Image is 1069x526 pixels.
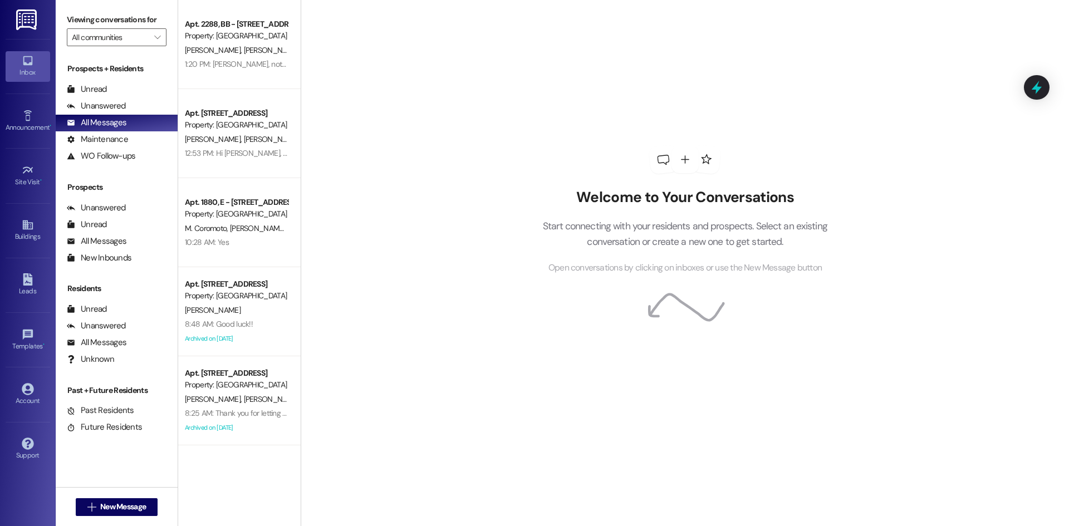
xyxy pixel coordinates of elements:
[185,290,288,302] div: Property: [GEOGRAPHIC_DATA]
[184,332,289,346] div: Archived on [DATE]
[230,223,343,233] span: [PERSON_NAME] [PERSON_NAME]
[67,337,126,348] div: All Messages
[185,45,244,55] span: [PERSON_NAME]
[185,379,288,391] div: Property: [GEOGRAPHIC_DATA]
[185,408,311,418] div: 8:25 AM: Thank you for letting us know!
[185,119,288,131] div: Property: [GEOGRAPHIC_DATA]
[67,405,134,416] div: Past Residents
[185,319,253,329] div: 8:48 AM: Good luck!!
[526,218,844,250] p: Start connecting with your residents and prospects. Select an existing conversation or create a n...
[67,320,126,332] div: Unanswered
[548,261,822,275] span: Open conversations by clicking on inboxes or use the New Message button
[67,202,126,214] div: Unanswered
[185,148,1019,158] div: 12:53 PM: Hi [PERSON_NAME], [PERSON_NAME] and [PERSON_NAME]! We're so glad you chose Hidden Hills...
[67,117,126,129] div: All Messages
[243,134,302,144] span: [PERSON_NAME]
[6,51,50,81] a: Inbox
[243,394,299,404] span: [PERSON_NAME]
[67,100,126,112] div: Unanswered
[43,341,45,348] span: •
[56,385,178,396] div: Past + Future Residents
[185,196,288,208] div: Apt. 1880, E - [STREET_ADDRESS]
[185,305,241,315] span: [PERSON_NAME]
[185,367,288,379] div: Apt. [STREET_ADDRESS]
[67,353,114,365] div: Unknown
[16,9,39,30] img: ResiDesk Logo
[184,421,289,435] div: Archived on [DATE]
[6,215,50,245] a: Buildings
[76,498,158,516] button: New Message
[6,325,50,355] a: Templates •
[87,503,96,512] i: 
[67,235,126,247] div: All Messages
[185,394,244,404] span: [PERSON_NAME]
[67,219,107,230] div: Unread
[6,270,50,300] a: Leads
[185,18,288,30] div: Apt. 2288, BB - [STREET_ADDRESS]
[6,434,50,464] a: Support
[67,150,135,162] div: WO Follow-ups
[67,134,128,145] div: Maintenance
[40,176,42,184] span: •
[185,278,288,290] div: Apt. [STREET_ADDRESS]
[67,421,142,433] div: Future Residents
[185,223,230,233] span: M. Coromoto
[185,134,244,144] span: [PERSON_NAME]
[67,252,131,264] div: New Inbounds
[67,303,107,315] div: Unread
[72,28,149,46] input: All communities
[185,237,229,247] div: 10:28 AM: Yes
[67,11,166,28] label: Viewing conversations for
[56,283,178,294] div: Residents
[100,501,146,513] span: New Message
[185,208,288,220] div: Property: [GEOGRAPHIC_DATA]
[154,33,160,42] i: 
[6,380,50,410] a: Account
[243,45,299,55] span: [PERSON_NAME]
[185,30,288,42] div: Property: [GEOGRAPHIC_DATA]
[56,63,178,75] div: Prospects + Residents
[185,107,288,119] div: Apt. [STREET_ADDRESS]
[56,181,178,193] div: Prospects
[6,161,50,191] a: Site Visit •
[67,83,107,95] div: Unread
[50,122,51,130] span: •
[526,189,844,207] h2: Welcome to Your Conversations
[185,59,336,69] div: 1:20 PM: [PERSON_NAME], not a problem at all!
